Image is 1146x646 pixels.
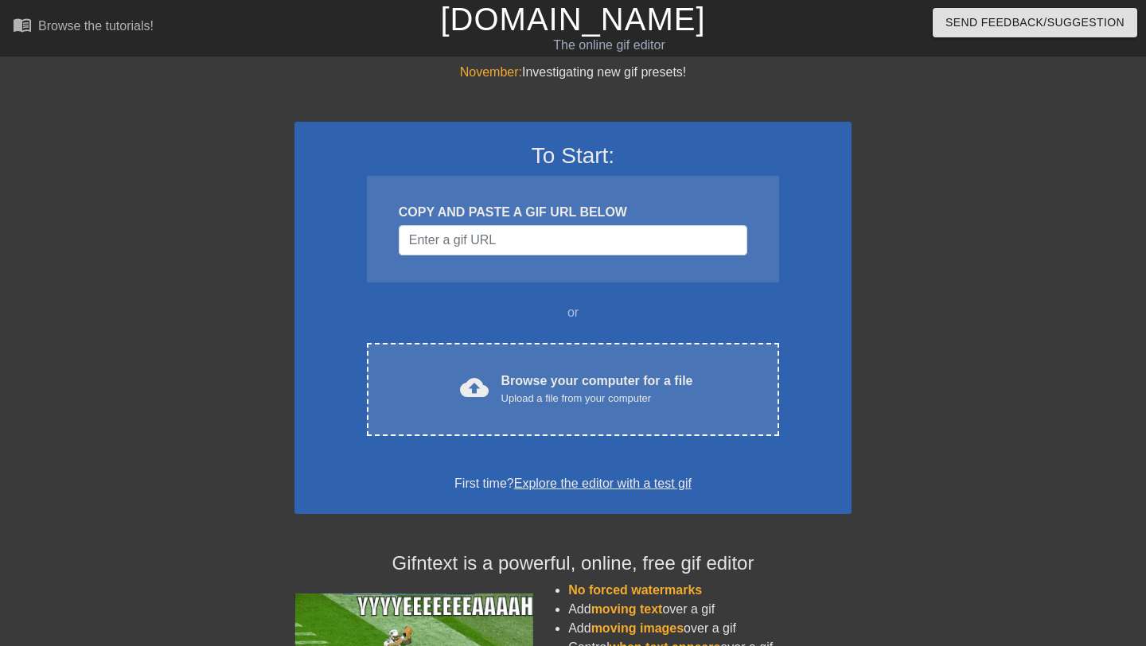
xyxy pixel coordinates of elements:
[933,8,1137,37] button: Send Feedback/Suggestion
[440,2,705,37] a: [DOMAIN_NAME]
[315,142,831,169] h3: To Start:
[315,474,831,493] div: First time?
[13,15,32,34] span: menu_book
[399,225,747,255] input: Username
[294,63,852,82] div: Investigating new gif presets!
[294,552,852,575] h4: Gifntext is a powerful, online, free gif editor
[13,15,154,40] a: Browse the tutorials!
[568,619,852,638] li: Add over a gif
[501,391,693,407] div: Upload a file from your computer
[568,600,852,619] li: Add over a gif
[460,65,522,79] span: November:
[945,13,1125,33] span: Send Feedback/Suggestion
[591,602,663,616] span: moving text
[591,621,684,635] span: moving images
[390,36,828,55] div: The online gif editor
[336,303,810,322] div: or
[514,477,692,490] a: Explore the editor with a test gif
[38,19,154,33] div: Browse the tutorials!
[568,583,702,597] span: No forced watermarks
[501,372,693,407] div: Browse your computer for a file
[460,373,489,402] span: cloud_upload
[399,203,747,222] div: COPY AND PASTE A GIF URL BELOW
